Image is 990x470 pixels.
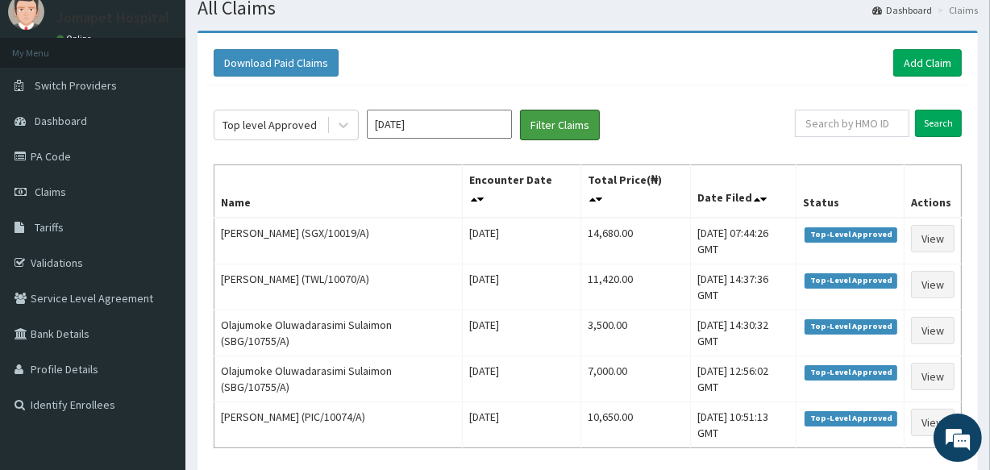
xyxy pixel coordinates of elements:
[904,165,961,218] th: Actions
[893,49,962,77] a: Add Claim
[581,264,691,310] td: 11,420.00
[805,411,897,426] span: Top-Level Approved
[367,110,512,139] input: Select Month and Year
[581,402,691,448] td: 10,650.00
[463,218,581,264] td: [DATE]
[35,185,66,199] span: Claims
[84,90,271,111] div: Chat with us now
[805,319,897,334] span: Top-Level Approved
[94,135,223,298] span: We're online!
[581,218,691,264] td: 14,680.00
[214,310,463,356] td: Olajumoke Oluwadarasimi Sulaimon (SBG/10755/A)
[8,306,307,362] textarea: Type your message and hit 'Enter'
[805,365,897,380] span: Top-Level Approved
[463,310,581,356] td: [DATE]
[795,110,909,137] input: Search by HMO ID
[915,110,962,137] input: Search
[797,165,905,218] th: Status
[911,317,955,344] a: View
[520,110,600,140] button: Filter Claims
[30,81,65,121] img: d_794563401_company_1708531726252_794563401
[214,402,463,448] td: [PERSON_NAME] (PIC/10074/A)
[35,220,64,235] span: Tariffs
[691,310,797,356] td: [DATE] 14:30:32 GMT
[691,402,797,448] td: [DATE] 10:51:13 GMT
[691,165,797,218] th: Date Filed
[911,271,955,298] a: View
[934,3,978,17] li: Claims
[214,165,463,218] th: Name
[463,264,581,310] td: [DATE]
[691,264,797,310] td: [DATE] 14:37:36 GMT
[264,8,303,47] div: Minimize live chat window
[691,356,797,402] td: [DATE] 12:56:02 GMT
[223,117,317,133] div: Top level Approved
[35,114,87,128] span: Dashboard
[805,273,897,288] span: Top-Level Approved
[214,218,463,264] td: [PERSON_NAME] (SGX/10019/A)
[581,165,691,218] th: Total Price(₦)
[463,356,581,402] td: [DATE]
[581,356,691,402] td: 7,000.00
[911,409,955,436] a: View
[805,227,897,242] span: Top-Level Approved
[56,10,169,25] p: Jomapet Hospital
[214,356,463,402] td: Olajumoke Oluwadarasimi Sulaimon (SBG/10755/A)
[911,363,955,390] a: View
[214,264,463,310] td: [PERSON_NAME] (TWL/10070/A)
[872,3,932,17] a: Dashboard
[214,49,339,77] button: Download Paid Claims
[463,402,581,448] td: [DATE]
[56,33,95,44] a: Online
[463,165,581,218] th: Encounter Date
[581,310,691,356] td: 3,500.00
[911,225,955,252] a: View
[35,78,117,93] span: Switch Providers
[691,218,797,264] td: [DATE] 07:44:26 GMT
